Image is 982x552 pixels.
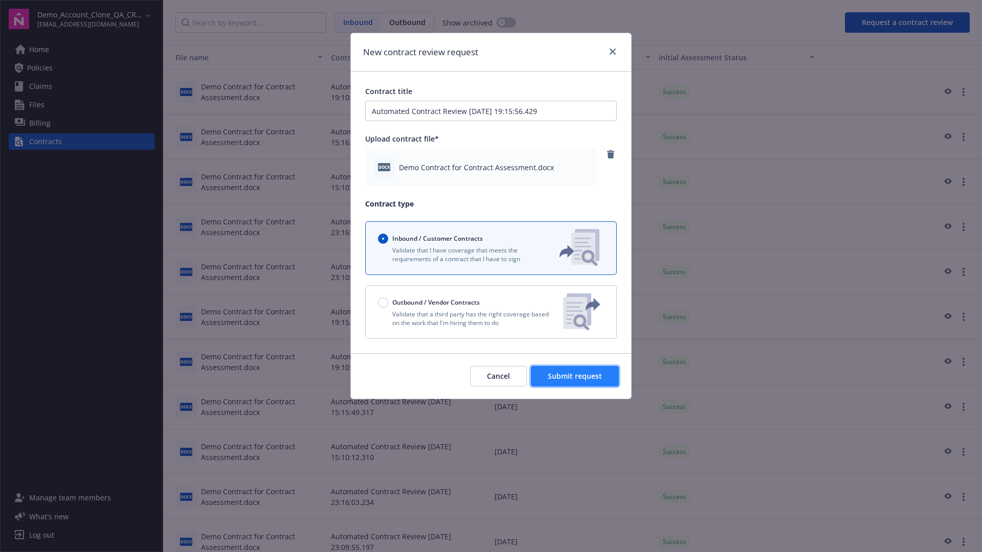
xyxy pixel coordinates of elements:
[365,134,439,144] span: Upload contract file*
[365,86,412,96] span: Contract title
[470,366,527,386] button: Cancel
[378,246,543,263] p: Validate that I have coverage that meets the requirements of a contract that I have to sign
[365,285,617,339] button: Outbound / Vendor ContractsValidate that a third party has the right coverage based on the work t...
[365,221,617,275] button: Inbound / Customer ContractsValidate that I have coverage that meets the requirements of a contra...
[605,148,617,160] a: remove
[487,371,510,381] span: Cancel
[378,234,388,244] input: Inbound / Customer Contracts
[399,162,554,173] span: Demo Contract for Contract Assessment.docx
[378,163,390,171] span: docx
[548,371,602,381] span: Submit request
[365,198,617,209] p: Contract type
[378,297,388,308] input: Outbound / Vendor Contracts
[378,310,555,327] p: Validate that a third party has the right coverage based on the work that I'm hiring them to do
[363,45,478,59] h1: New contract review request
[392,234,483,243] span: Inbound / Customer Contracts
[365,101,617,121] input: Enter a title for this contract
[392,298,480,307] span: Outbound / Vendor Contracts
[531,366,619,386] button: Submit request
[607,45,619,58] a: close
